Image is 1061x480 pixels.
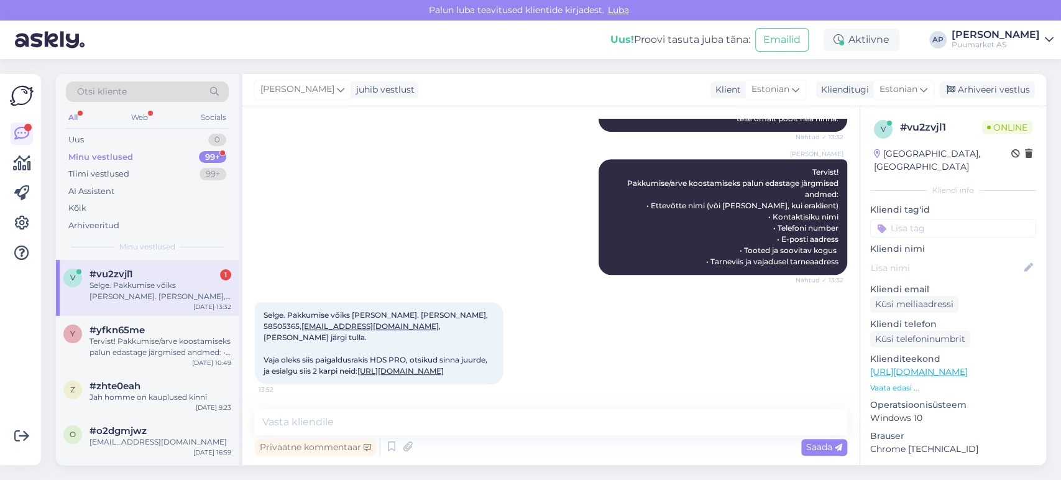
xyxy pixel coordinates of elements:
div: Arhiveeritud [68,219,119,232]
span: v [881,124,886,134]
div: Arhiveeri vestlus [939,81,1035,98]
span: Otsi kliente [77,85,127,98]
span: Online [982,121,1032,134]
input: Lisa nimi [871,261,1022,275]
span: #o2dgmjwz [90,425,147,436]
div: 99+ [200,168,226,180]
div: Web [129,109,150,126]
div: # vu2zvjl1 [900,120,982,135]
div: Aktiivne [824,29,899,51]
p: Brauser [870,430,1036,443]
span: 13:52 [259,385,305,394]
p: Kliendi telefon [870,318,1036,331]
div: Kõik [68,202,86,215]
div: Uus [68,134,84,146]
span: #zhte0eah [90,381,140,392]
span: y [70,329,75,338]
div: Proovi tasuta juba täna: [610,32,750,47]
div: Tiimi vestlused [68,168,129,180]
span: o [70,430,76,439]
span: Selge. Pakkumise võiks [PERSON_NAME]. [PERSON_NAME], 58505365, , [PERSON_NAME] järgi tulla. Vaja ... [264,310,490,376]
div: [DATE] 16:59 [193,448,231,457]
span: Saada [806,441,842,453]
div: [PERSON_NAME] [952,30,1040,40]
div: Socials [198,109,229,126]
div: Minu vestlused [68,151,133,164]
div: Klienditugi [816,83,869,96]
div: AI Assistent [68,185,114,198]
div: Klient [710,83,741,96]
div: 1 [220,269,231,280]
span: Estonian [751,83,789,96]
p: Kliendi email [870,283,1036,296]
div: 0 [208,134,226,146]
div: Kliendi info [870,185,1036,196]
span: Luba [604,4,633,16]
div: Tervist! Pakkumise/arve koostamiseks palun edastage järgmised andmed: • Ettevõtte nimi (või [PERS... [90,336,231,358]
div: All [66,109,80,126]
p: Kliendi nimi [870,242,1036,256]
div: juhib vestlust [351,83,415,96]
span: [PERSON_NAME] [260,83,334,96]
a: [EMAIL_ADDRESS][DOMAIN_NAME] [301,321,439,331]
a: [URL][DOMAIN_NAME] [870,366,968,377]
div: 99+ [199,151,226,164]
div: Privaatne kommentaar [255,439,376,456]
div: Puumarket AS [952,40,1040,50]
span: v [70,273,75,282]
div: Küsi meiliaadressi [870,296,958,313]
div: Selge. Pakkumise võiks [PERSON_NAME]. [PERSON_NAME], [PERSON_NAME], 58505365, [EMAIL_ADDRESS][DOM... [90,280,231,302]
span: Estonian [880,83,917,96]
a: [PERSON_NAME]Puumarket AS [952,30,1054,50]
button: Emailid [755,28,809,52]
span: #vu2zvjl1 [90,269,133,280]
img: Askly Logo [10,84,34,108]
div: AP [929,31,947,48]
span: Nähtud ✓ 13:32 [796,275,843,285]
div: [EMAIL_ADDRESS][DOMAIN_NAME] [90,436,231,448]
input: Lisa tag [870,219,1036,238]
div: Jah homme on kauplused kinni [90,392,231,403]
span: [PERSON_NAME] [790,149,843,159]
span: z [70,385,75,394]
div: Küsi telefoninumbrit [870,331,970,348]
a: [URL][DOMAIN_NAME] [357,366,444,376]
span: #yfkn65me [90,325,145,336]
div: [DATE] 10:49 [192,358,231,367]
p: Kliendi tag'id [870,203,1036,216]
p: Chrome [TECHNICAL_ID] [870,443,1036,456]
span: Minu vestlused [119,241,175,252]
b: Uus! [610,34,634,45]
div: [DATE] 9:23 [196,403,231,412]
p: Windows 10 [870,412,1036,425]
p: Operatsioonisüsteem [870,399,1036,412]
span: Nähtud ✓ 13:32 [796,132,843,142]
div: [DATE] 13:32 [193,302,231,312]
div: [GEOGRAPHIC_DATA], [GEOGRAPHIC_DATA] [874,147,1011,173]
p: Klienditeekond [870,353,1036,366]
p: Vaata edasi ... [870,382,1036,394]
